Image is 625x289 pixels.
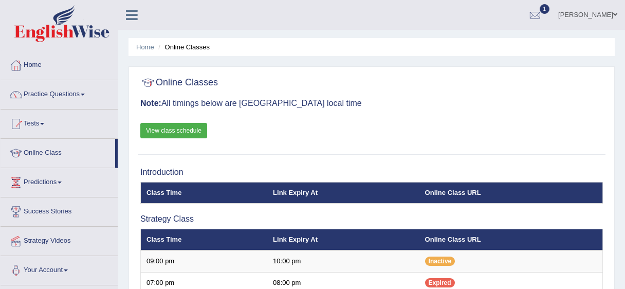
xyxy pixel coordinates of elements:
li: Online Classes [156,42,210,52]
td: 09:00 pm [141,250,268,272]
a: Practice Questions [1,80,118,106]
th: Online Class URL [419,182,603,204]
a: Predictions [1,168,118,194]
th: Link Expiry At [267,182,419,204]
h3: All timings below are [GEOGRAPHIC_DATA] local time [140,99,603,108]
th: Online Class URL [419,229,603,250]
a: Home [1,51,118,77]
th: Class Time [141,229,268,250]
a: View class schedule [140,123,207,138]
h3: Strategy Class [140,214,603,224]
a: Strategy Videos [1,227,118,252]
th: Link Expiry At [267,229,419,250]
a: Home [136,43,154,51]
h2: Online Classes [140,75,218,91]
a: Success Stories [1,197,118,223]
a: Tests [1,110,118,135]
b: Note: [140,99,161,107]
td: 10:00 pm [267,250,419,272]
span: 1 [540,4,550,14]
span: Inactive [425,257,455,266]
th: Class Time [141,182,268,204]
a: Online Class [1,139,115,165]
h3: Introduction [140,168,603,177]
a: Your Account [1,256,118,282]
span: Expired [425,278,455,287]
